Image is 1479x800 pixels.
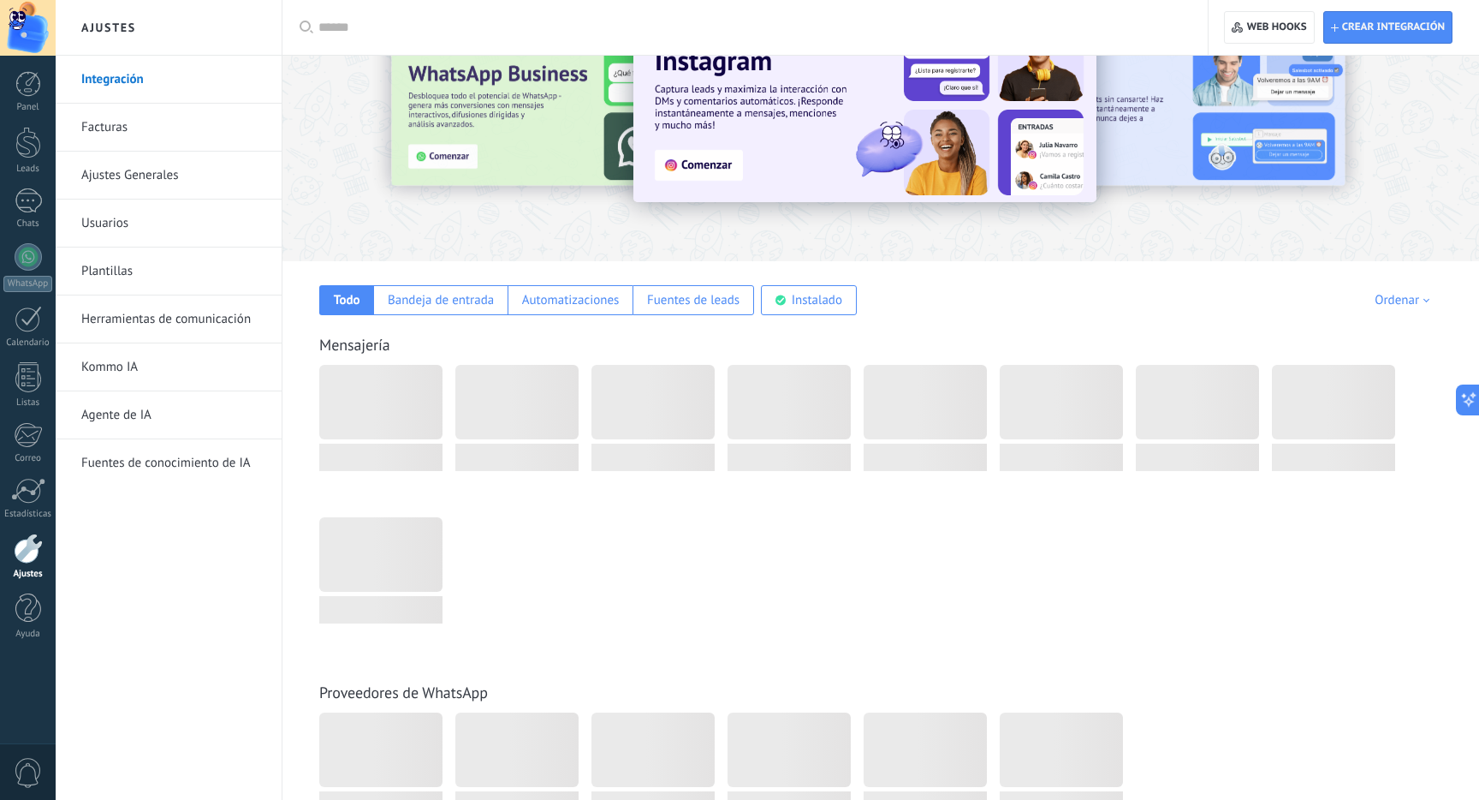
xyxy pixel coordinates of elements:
li: Plantillas [56,248,282,296]
div: Todo [334,292,360,308]
div: Correo [3,453,53,464]
a: Ajustes Generales [81,152,264,200]
a: Agente de IA [81,391,264,439]
a: Kommo IA [81,343,264,391]
div: WhatsApp [3,276,52,292]
a: Herramientas de comunicación [81,296,264,343]
li: Integración [56,56,282,104]
div: Chats [3,218,53,230]
a: Usuarios [81,200,264,248]
div: Estadísticas [3,509,53,520]
div: Calendario [3,337,53,349]
li: Herramientas de comunicación [56,296,282,343]
li: Fuentes de conocimiento de IA [56,439,282,487]
div: Ordenar [1375,292,1435,308]
img: Slide 1 [633,9,1096,202]
li: Kommo IA [56,343,282,391]
li: Usuarios [56,200,282,248]
div: Instalado [792,292,842,308]
a: Integración [81,56,264,104]
a: Plantillas [81,248,264,296]
div: Bandeja de entrada [388,292,494,308]
div: Listas [3,397,53,409]
li: Agente de IA [56,391,282,439]
button: Crear integración [1323,11,1452,44]
span: Web hooks [1247,21,1307,34]
li: Ajustes Generales [56,152,282,200]
div: Leads [3,164,53,175]
div: Automatizaciones [522,292,620,308]
div: Ajustes [3,569,53,580]
a: Facturas [81,104,264,152]
a: Proveedores de WhatsApp [319,683,488,702]
div: Fuentes de leads [647,292,739,308]
button: Web hooks [1224,11,1314,44]
div: Panel [3,102,53,113]
a: Fuentes de conocimiento de IA [81,439,264,487]
li: Facturas [56,104,282,152]
a: Mensajería [319,335,390,355]
span: Crear integración [1342,21,1445,34]
div: Ayuda [3,629,53,640]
